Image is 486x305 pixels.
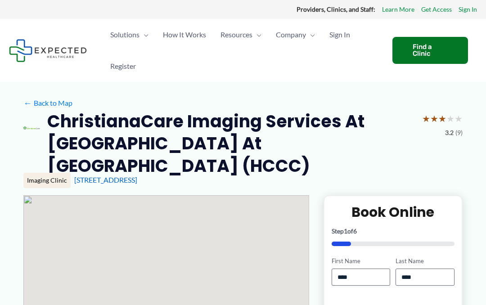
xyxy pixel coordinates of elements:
span: Menu Toggle [139,19,148,50]
span: Solutions [110,19,139,50]
span: 3.2 [445,127,454,139]
a: [STREET_ADDRESS] [74,175,137,184]
span: Register [110,50,136,82]
a: SolutionsMenu Toggle [103,19,156,50]
span: ← [23,99,32,107]
span: ★ [430,110,438,127]
span: How It Works [163,19,206,50]
span: Resources [220,19,252,50]
p: Step of [332,228,454,234]
a: CompanyMenu Toggle [269,19,322,50]
span: Sign In [329,19,350,50]
span: (9) [455,127,463,139]
a: Get Access [421,4,452,15]
nav: Primary Site Navigation [103,19,383,82]
img: Expected Healthcare Logo - side, dark font, small [9,39,87,62]
span: ★ [446,110,454,127]
div: Imaging Clinic [23,173,71,188]
a: ResourcesMenu Toggle [213,19,269,50]
strong: Providers, Clinics, and Staff: [297,5,375,13]
a: Sign In [322,19,357,50]
a: How It Works [156,19,213,50]
h2: Book Online [332,203,454,221]
h2: ChristianaCare Imaging Services at [GEOGRAPHIC_DATA] at [GEOGRAPHIC_DATA] (HCCC) [47,110,415,177]
span: 1 [344,227,347,235]
a: Register [103,50,143,82]
span: ★ [454,110,463,127]
span: ★ [438,110,446,127]
a: Sign In [459,4,477,15]
span: Menu Toggle [306,19,315,50]
span: 6 [353,227,357,235]
a: Learn More [382,4,414,15]
span: Menu Toggle [252,19,261,50]
label: Last Name [396,257,454,265]
span: Company [276,19,306,50]
label: First Name [332,257,391,265]
a: ←Back to Map [23,96,72,110]
a: Find a Clinic [392,37,468,64]
span: ★ [422,110,430,127]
